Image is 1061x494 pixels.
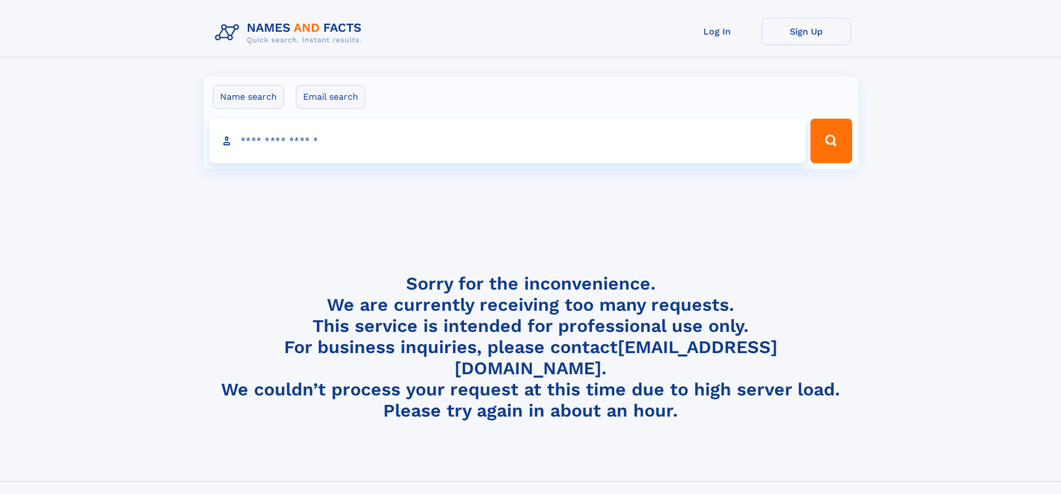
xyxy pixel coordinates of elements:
[673,18,762,45] a: Log In
[213,85,284,109] label: Name search
[209,119,806,163] input: search input
[211,273,851,422] h4: Sorry for the inconvenience. We are currently receiving too many requests. This service is intend...
[762,18,851,45] a: Sign Up
[454,336,778,379] a: [EMAIL_ADDRESS][DOMAIN_NAME]
[211,18,371,48] img: Logo Names and Facts
[810,119,852,163] button: Search Button
[296,85,365,109] label: Email search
